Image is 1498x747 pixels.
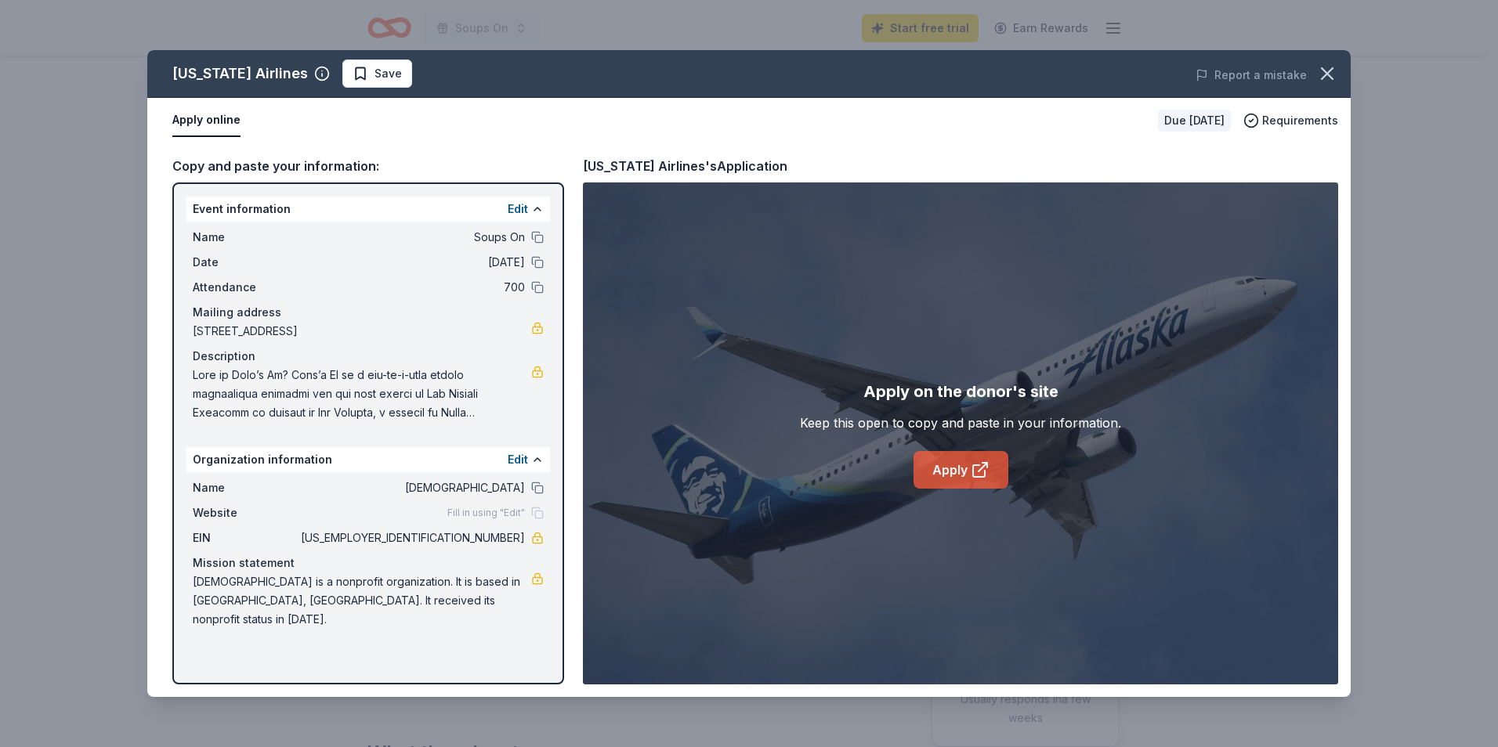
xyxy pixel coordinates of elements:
[193,554,544,572] div: Mission statement
[193,503,298,522] span: Website
[193,303,544,322] div: Mailing address
[193,322,531,341] span: [STREET_ADDRESS]
[298,529,525,547] span: [US_EMPLOYER_IDENTIFICATION_NUMBER]
[298,253,525,272] span: [DATE]
[1158,110,1231,132] div: Due [DATE]
[508,450,528,469] button: Edit
[1196,66,1307,85] button: Report a mistake
[172,156,564,176] div: Copy and paste your information:
[193,228,298,247] span: Name
[193,278,298,297] span: Attendance
[583,156,787,176] div: [US_STATE] Airlines's Application
[1243,111,1338,130] button: Requirements
[193,347,544,366] div: Description
[298,478,525,497] span: [DEMOGRAPHIC_DATA]
[298,228,525,247] span: Soups On
[342,60,412,88] button: Save
[800,413,1121,432] div: Keep this open to copy and paste in your information.
[914,451,1008,489] a: Apply
[863,379,1058,404] div: Apply on the donor's site
[172,61,308,86] div: [US_STATE] Airlines
[1262,111,1338,130] span: Requirements
[508,200,528,218] button: Edit
[193,253,298,272] span: Date
[193,478,298,497] span: Name
[186,197,550,222] div: Event information
[186,447,550,472] div: Organization information
[447,507,525,519] span: Fill in using "Edit"
[374,64,402,83] span: Save
[298,278,525,297] span: 700
[193,366,531,422] span: Lore ip Dolo’s Am? Cons’a El se d eiu-te-i-utla etdolo magnaaliqua enimadmi ven qui nost exerci u...
[193,529,298,547] span: EIN
[193,572,531,629] span: [DEMOGRAPHIC_DATA] is a nonprofit organization. It is based in [GEOGRAPHIC_DATA], [GEOGRAPHIC_DAT...
[172,104,241,137] button: Apply online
